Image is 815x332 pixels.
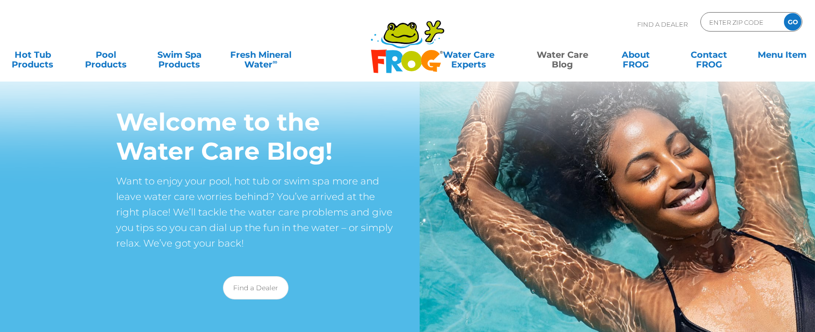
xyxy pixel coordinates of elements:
[223,276,289,299] a: Find a Dealer
[116,173,395,251] p: Want to enjoy your pool, hot tub or swim spa more and leave water care worries behind? You’ve arr...
[416,45,522,65] a: Water CareExperts
[530,45,595,65] a: Water CareBlog
[272,58,277,66] sup: ∞
[73,45,138,65] a: PoolProducts
[603,45,668,65] a: AboutFROG
[677,45,742,65] a: ContactFROG
[220,45,302,65] a: Fresh MineralWater∞
[637,12,688,36] p: Find A Dealer
[708,15,774,29] input: Zip Code Form
[784,13,801,31] input: GO
[147,45,212,65] a: Swim SpaProducts
[750,45,815,65] a: Menu Item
